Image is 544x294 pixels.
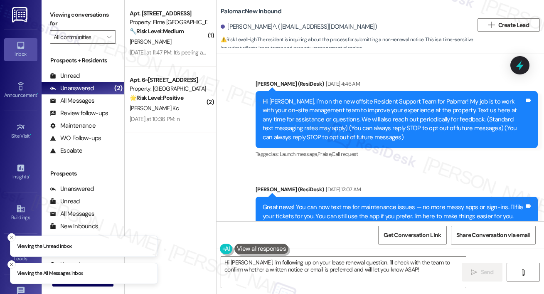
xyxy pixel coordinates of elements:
div: [DATE] at 10:36 PM: n [130,115,180,123]
textarea: Hi [PERSON_NAME], I'm following up on your lease renewal question. I'll check with the team to co... [221,257,466,288]
div: All Messages [50,96,94,105]
div: [PERSON_NAME] (ResiDesk) [256,79,538,91]
div: Unread [50,197,80,206]
div: Review follow-ups [50,109,108,118]
div: Unanswered [50,84,94,93]
div: Prospects [42,169,124,178]
img: ResiDesk Logo [12,7,29,22]
span: • [29,173,30,178]
span: [PERSON_NAME] [130,38,171,45]
button: Send [462,263,502,282]
b: Palomar: New Inbound [221,7,281,16]
strong: ⚠️ Risk Level: High [221,36,256,43]
div: [PERSON_NAME]^. ([EMAIL_ADDRESS][DOMAIN_NAME]) [221,22,377,31]
a: Site Visit • [4,120,37,143]
span: [PERSON_NAME] Kc [130,104,179,112]
span: Call request [332,151,358,158]
p: Viewing the Unread inbox [17,242,71,250]
a: Inbox [4,38,37,61]
span: Send [481,268,494,277]
div: Unanswered [50,185,94,193]
div: (2) [112,82,124,95]
div: WO Follow-ups [50,134,101,143]
span: • [30,132,31,138]
span: Share Conversation via email [456,231,530,240]
i:  [488,22,495,28]
span: Get Conversation Link [384,231,441,240]
button: Get Conversation Link [378,226,446,245]
div: Great news! You can now text me for maintenance issues — no more messy apps or sign-ins. I'll fil... [263,203,524,230]
div: Tagged as: [256,148,538,160]
i:  [471,269,477,276]
label: Viewing conversations for [50,8,116,30]
span: • [37,91,38,97]
div: [DATE] 4:46 AM [324,79,360,88]
span: Launch message , [280,151,318,158]
span: : The resident is inquiring about the process for submitting a non-renewal notice. This is a time... [221,35,473,53]
div: Apt. [STREET_ADDRESS] [130,9,207,18]
button: Close toast [7,260,16,269]
a: Leads [4,243,37,265]
div: New Inbounds [50,222,98,231]
button: Close toast [7,233,16,241]
input: All communities [54,30,103,44]
a: Buildings [4,202,37,224]
span: Praise , [318,151,332,158]
strong: 🌟 Risk Level: Positive [130,94,183,101]
div: Maintenance [50,121,96,130]
div: Property: [GEOGRAPHIC_DATA] [130,84,207,93]
div: [DATE] 12:07 AM [324,185,361,194]
div: All Messages [50,210,94,218]
div: Apt. 6~[STREET_ADDRESS] [130,76,207,84]
a: Insights • [4,161,37,183]
div: [DATE] at 11:47 PM: It's peeling and cracking, which will keep requiring the same process. A new ... [130,49,540,56]
div: Unread [50,72,80,80]
button: Create Lead [478,18,540,32]
i:  [107,34,111,40]
div: Escalate [50,146,82,155]
div: Hi [PERSON_NAME], I'm on the new offsite Resident Support Team for Palomar! My job is to work wit... [263,97,524,142]
strong: 🔧 Risk Level: Medium [130,27,184,35]
i:  [520,269,526,276]
div: Prospects + Residents [42,56,124,65]
p: Viewing the All Messages inbox [17,270,83,277]
div: [PERSON_NAME] (ResiDesk) [256,185,538,197]
div: Property: Elme [GEOGRAPHIC_DATA] [130,18,207,27]
button: Share Conversation via email [451,226,536,245]
span: Create Lead [498,21,529,30]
